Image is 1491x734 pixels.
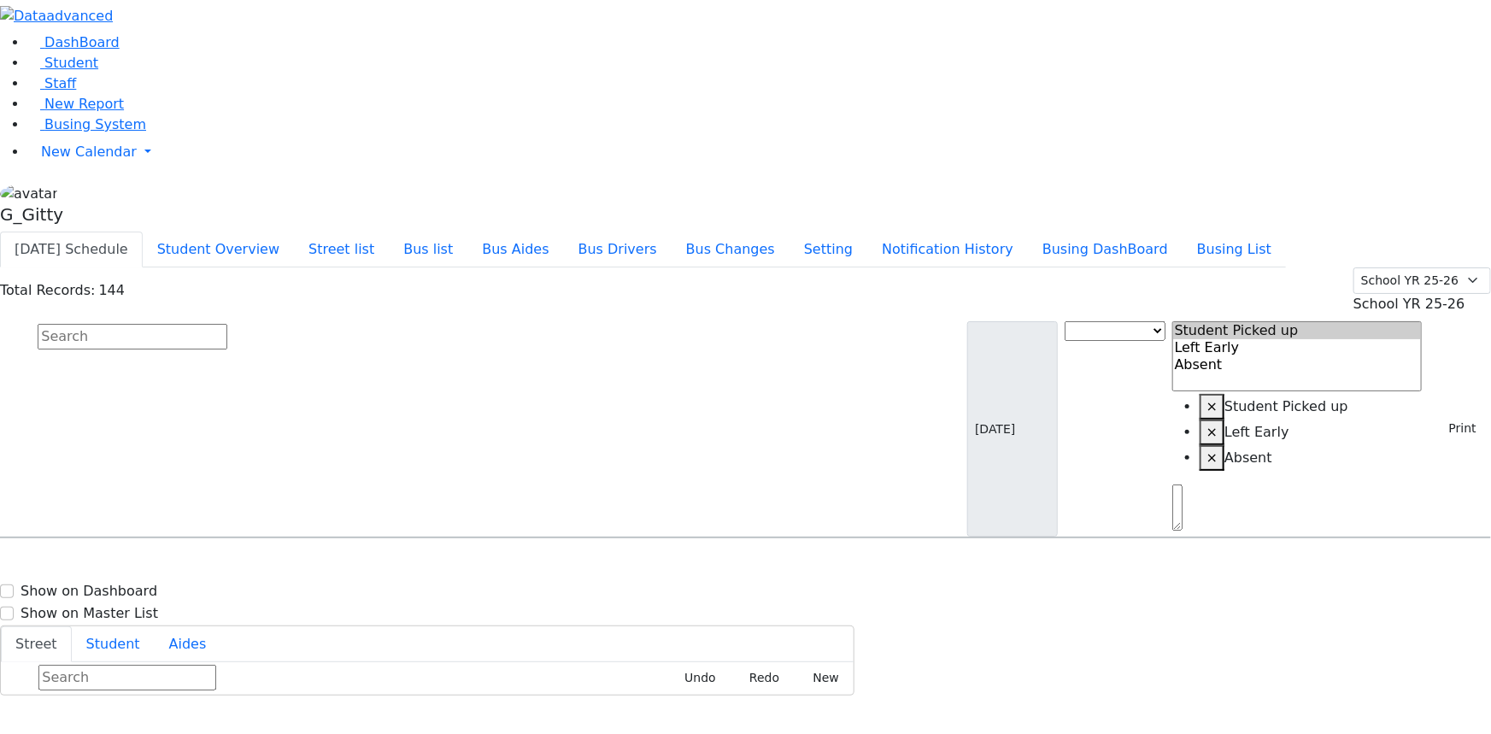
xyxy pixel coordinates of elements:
button: Student [72,626,155,662]
span: Absent [1224,449,1272,466]
button: Busing List [1183,232,1286,267]
span: Staff [44,75,76,91]
a: DashBoard [27,34,120,50]
span: 144 [98,282,125,298]
label: Show on Master List [21,603,158,624]
span: Left Early [1224,424,1289,440]
button: Notification History [867,232,1028,267]
option: Absent [1173,356,1422,373]
button: Student Overview [143,232,294,267]
li: Left Early [1200,420,1423,445]
li: Absent [1200,445,1423,471]
button: Print [1429,415,1484,442]
button: Street list [294,232,389,267]
button: Aides [155,626,221,662]
button: Setting [790,232,867,267]
button: Street [1,626,72,662]
span: Busing System [44,116,146,132]
a: Staff [27,75,76,91]
input: Search [38,665,216,690]
button: Redo [731,665,787,691]
button: Bus Aides [467,232,563,267]
label: Show on Dashboard [21,581,157,602]
span: New Report [44,96,124,112]
span: Student [44,55,98,71]
span: × [1206,398,1218,414]
a: Student [27,55,98,71]
span: New Calendar [41,144,137,160]
li: Student Picked up [1200,394,1423,420]
textarea: Search [1172,484,1183,531]
span: School YR 25-26 [1353,296,1465,312]
button: Bus Drivers [564,232,672,267]
span: × [1206,449,1218,466]
div: Street [1,662,854,695]
button: Busing DashBoard [1028,232,1183,267]
button: Bus list [389,232,467,267]
button: Bus Changes [672,232,790,267]
button: Remove item [1200,394,1224,420]
a: New Report [27,96,124,112]
span: Student Picked up [1224,398,1348,414]
span: DashBoard [44,34,120,50]
button: New [794,665,847,691]
a: New Calendar [27,135,1491,169]
button: Undo [666,665,724,691]
input: Search [38,324,227,349]
span: × [1206,424,1218,440]
button: Remove item [1200,420,1224,445]
a: Busing System [27,116,146,132]
option: Left Early [1173,339,1422,356]
option: Student Picked up [1173,322,1422,339]
button: Remove item [1200,445,1224,471]
select: Default select example [1353,267,1491,294]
